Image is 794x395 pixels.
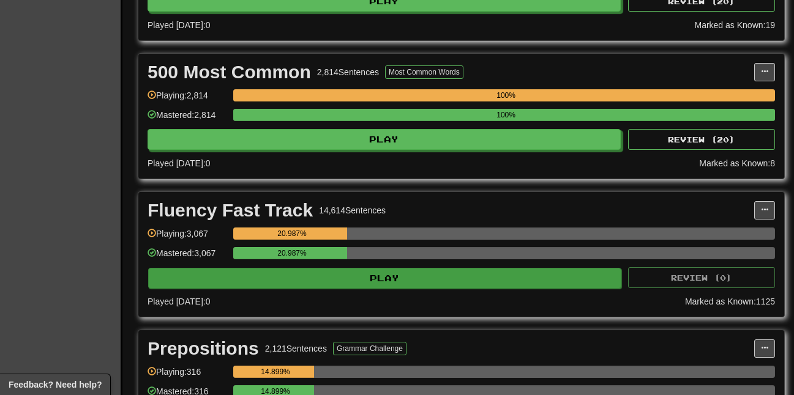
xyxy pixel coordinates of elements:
div: 20.987% [237,247,346,259]
span: Played [DATE]: 0 [148,158,210,168]
button: Play [148,129,621,150]
div: 100% [237,109,775,121]
div: 14.899% [237,366,314,378]
button: Grammar Challenge [333,342,406,355]
div: Playing: 316 [148,366,227,386]
div: Marked as Known: 19 [694,19,775,31]
div: Prepositions [148,339,259,358]
button: Most Common Words [385,65,463,79]
button: Review (20) [628,129,775,150]
div: Playing: 2,814 [148,89,227,109]
span: Open feedback widget [9,378,102,391]
div: Playing: 3,067 [148,227,227,248]
div: Fluency Fast Track [148,201,313,220]
button: Play [148,268,621,289]
button: Review (0) [628,267,775,288]
div: Marked as Known: 8 [699,157,775,169]
div: 500 Most Common [148,63,311,81]
div: 20.987% [237,227,346,240]
div: Marked as Known: 1125 [685,295,775,308]
div: 100% [237,89,775,102]
div: 2,814 Sentences [317,66,379,78]
div: 2,121 Sentences [265,342,327,355]
div: Mastered: 2,814 [148,109,227,129]
span: Played [DATE]: 0 [148,297,210,306]
div: 14,614 Sentences [319,204,386,216]
span: Played [DATE]: 0 [148,20,210,30]
div: Mastered: 3,067 [148,247,227,267]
